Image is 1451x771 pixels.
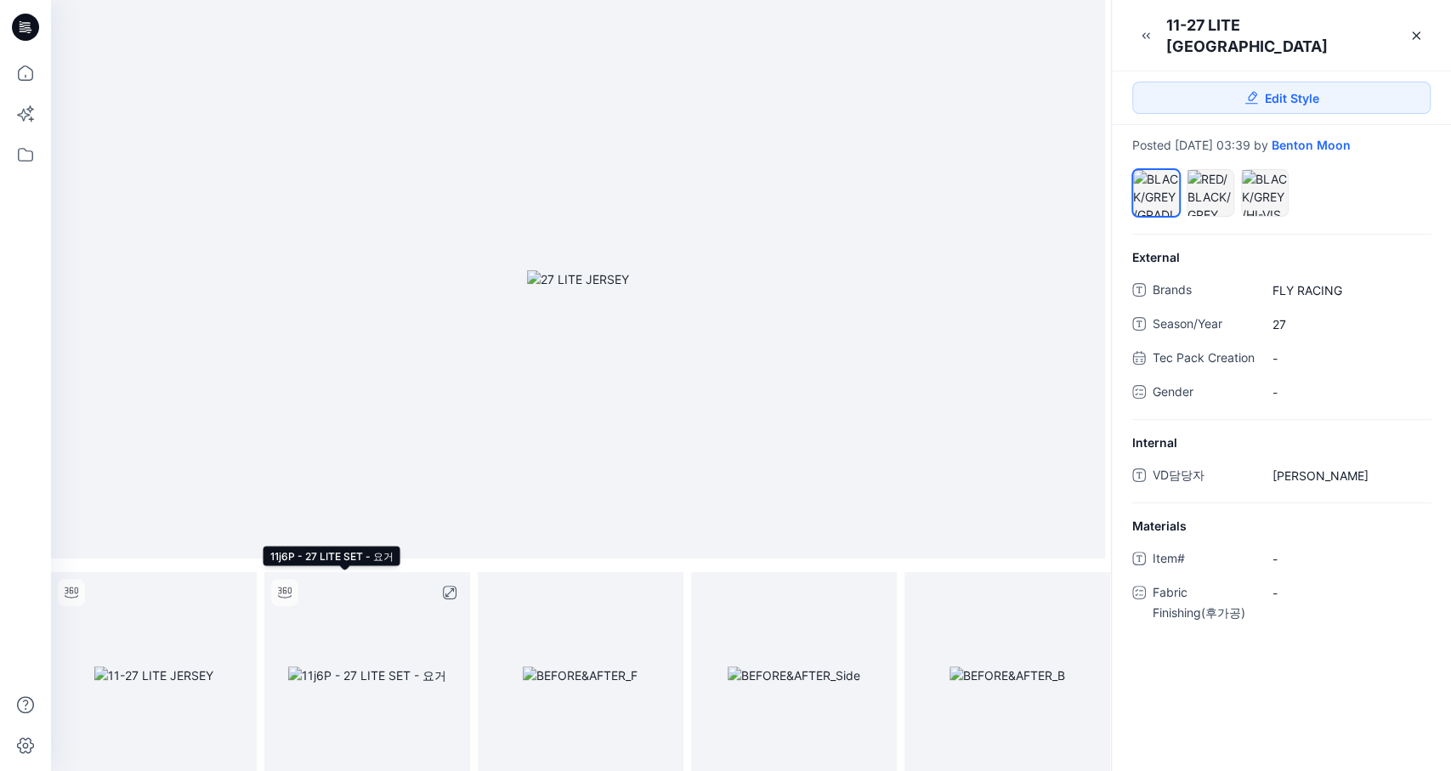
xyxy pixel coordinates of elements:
[1132,139,1431,152] div: Posted [DATE] 03:39 by
[1241,169,1289,217] div: BLACK/GREY/HI-VIS
[1166,14,1400,57] div: 11-27 LITE [GEOGRAPHIC_DATA]
[1132,434,1177,451] span: Internal
[436,579,463,606] button: full screen
[1153,280,1255,303] span: Brands
[1187,169,1234,217] div: RED/BLACK/GREY
[1132,169,1180,217] div: BLACK/GREY/GRADIENT
[728,666,860,684] img: BEFORE&AFTER_Side
[1153,465,1255,489] span: VD담당자
[1272,315,1420,333] span: 27
[1132,22,1159,49] button: Minimize
[1272,349,1420,367] span: -
[523,666,638,684] img: BEFORE&AFTER_F
[1272,581,1298,605] div: -
[1272,550,1420,568] span: -
[1153,548,1255,572] span: Item#
[1153,382,1255,405] span: Gender
[949,666,1065,684] img: BEFORE&AFTER_B
[527,270,629,288] img: 27 LITE JERSEY
[94,666,213,684] img: 11-27 LITE JERSEY
[1272,380,1298,405] div: -
[1132,517,1187,535] span: Materials
[1265,89,1319,107] span: Edit Style
[1153,314,1255,337] span: Season/Year
[1272,281,1420,299] span: FLY RACING
[1132,248,1180,266] span: External
[288,666,446,684] img: 11j6P - 27 LITE SET - 요거
[1272,467,1420,485] span: 김효진
[1132,82,1431,114] a: Edit Style
[1153,348,1255,371] span: Tec Pack Creation
[1153,582,1255,623] span: Fabric Finishing(후가공)
[1403,22,1430,49] a: Close Style Presentation
[1272,139,1351,152] a: Benton Moon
